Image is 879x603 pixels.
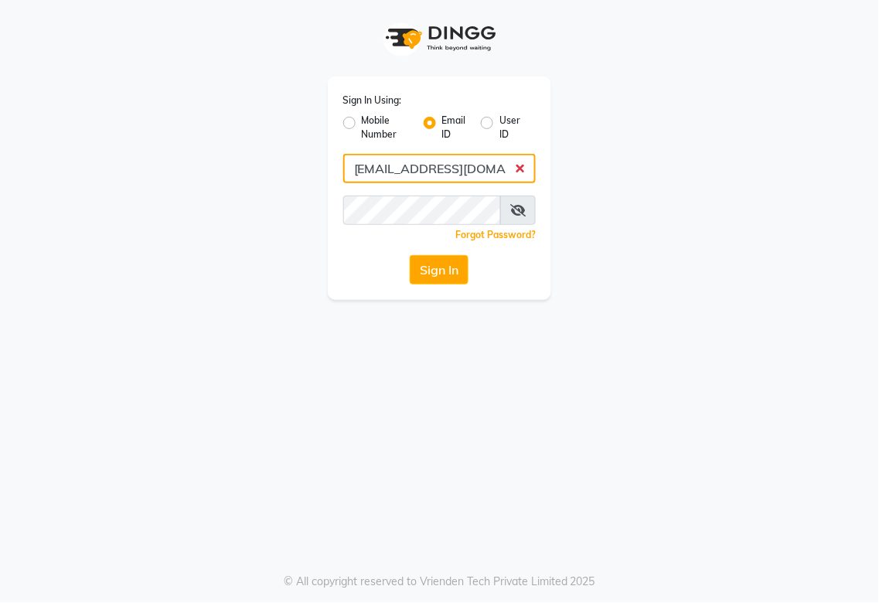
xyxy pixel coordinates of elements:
[377,15,501,61] img: logo1.svg
[343,196,502,225] input: Username
[455,229,536,240] a: Forgot Password?
[442,114,468,141] label: Email ID
[343,94,402,107] label: Sign In Using:
[343,154,537,183] input: Username
[499,114,523,141] label: User ID
[410,255,468,284] button: Sign In
[362,114,411,141] label: Mobile Number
